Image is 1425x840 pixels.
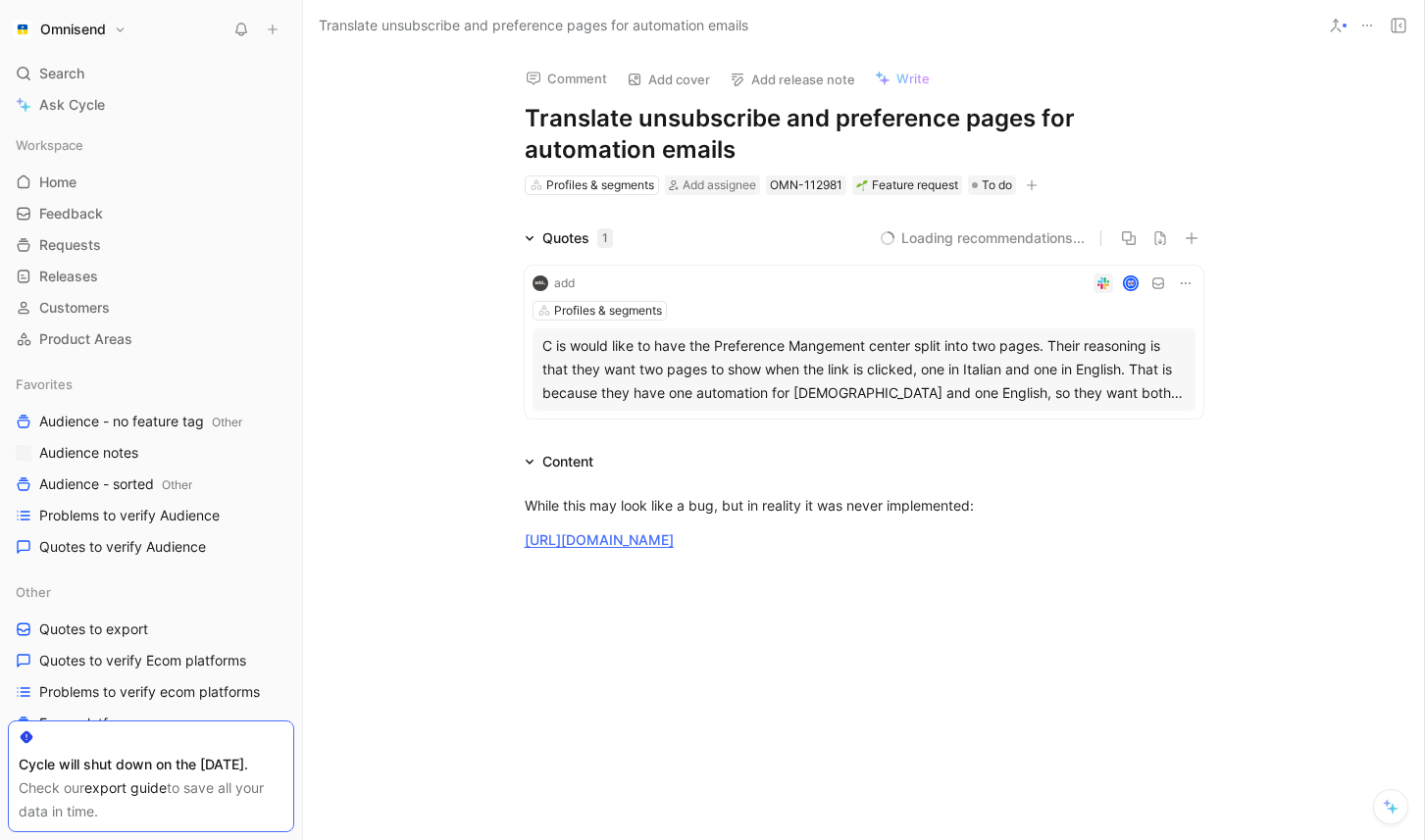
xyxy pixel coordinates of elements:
[39,298,110,318] span: Customers
[856,175,958,195] div: Feature request
[39,714,139,733] span: Ecom platforms
[8,615,294,644] a: Quotes to export
[8,532,294,562] a: Quotes to verify Audience
[8,130,294,160] div: Workspace
[542,450,593,473] div: Content
[8,293,294,322] a: Customers
[525,531,674,548] a: [URL][DOMAIN_NAME]
[319,14,748,37] span: Translate unsubscribe and preference pages for automation emails
[8,501,294,530] a: Problems to verify Audience
[8,230,294,260] a: Requests
[8,16,131,43] button: OmnisendOmnisend
[19,753,283,776] div: Cycle will shut down on the [DATE].
[8,677,294,707] a: Problems to verify ecom platforms
[8,438,294,468] a: Audience notes
[856,179,868,191] img: 🌱
[13,20,32,39] img: Omnisend
[8,90,294,120] a: Ask Cycle
[533,275,548,291] img: logo
[982,175,1012,195] span: To do
[8,370,294,399] div: Favorites
[39,62,84,85] span: Search
[8,199,294,228] a: Feedback
[554,273,575,293] div: add
[542,226,613,250] div: Quotes
[517,226,621,250] div: Quotes1
[968,175,1016,195] div: To do
[8,324,294,354] a: Product Areas
[546,175,654,195] div: Profiles & segments
[896,70,930,87] span: Write
[39,537,206,557] span: Quotes to verify Audience
[39,204,103,223] span: Feedback
[618,66,719,93] button: Add cover
[8,407,294,436] a: Audience - no feature tagOther
[39,329,132,349] span: Product Areas
[8,59,294,88] div: Search
[39,506,220,525] span: Problems to verify Audience
[16,582,51,602] span: Other
[8,168,294,197] a: Home
[84,779,167,796] a: export guide
[525,495,1203,516] div: While this may look like a bug, but in reality it was never implemented:
[721,66,864,93] button: Add release note
[770,175,842,195] div: OMN-112981
[39,682,260,702] span: Problems to verify ecom platforms
[852,175,962,195] div: 🌱Feature request
[39,93,105,117] span: Ask Cycle
[39,651,246,670] span: Quotes to verify Ecom platforms
[542,334,1186,405] div: C is would like to have the Preference Mangement center split into two pages. Their reasoning is ...
[16,374,73,394] span: Favorites
[1124,277,1137,290] img: avatar
[39,474,192,495] span: Audience - sorted
[866,65,939,92] button: Write
[39,619,148,639] span: Quotes to export
[683,177,756,192] span: Add assignee
[8,577,294,607] div: Other
[39,173,76,192] span: Home
[16,135,83,155] span: Workspace
[212,415,242,429] span: Other
[39,235,101,255] span: Requests
[597,228,613,248] div: 1
[517,450,601,473] div: Content
[162,477,192,492] span: Other
[39,267,98,286] span: Releases
[39,443,138,463] span: Audience notes
[525,103,1203,166] h1: Translate unsubscribe and preference pages for automation emails
[554,301,662,321] div: Profiles & segments
[39,412,242,432] span: Audience - no feature tag
[19,776,283,823] div: Check our to save all your data in time.
[8,646,294,675] a: Quotes to verify Ecom platforms
[8,469,294,499] a: Audience - sortedOther
[517,65,616,92] button: Comment
[8,262,294,291] a: Releases
[880,226,1085,250] button: Loading recommendations...
[8,709,294,738] a: Ecom platforms
[40,21,106,38] h1: Omnisend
